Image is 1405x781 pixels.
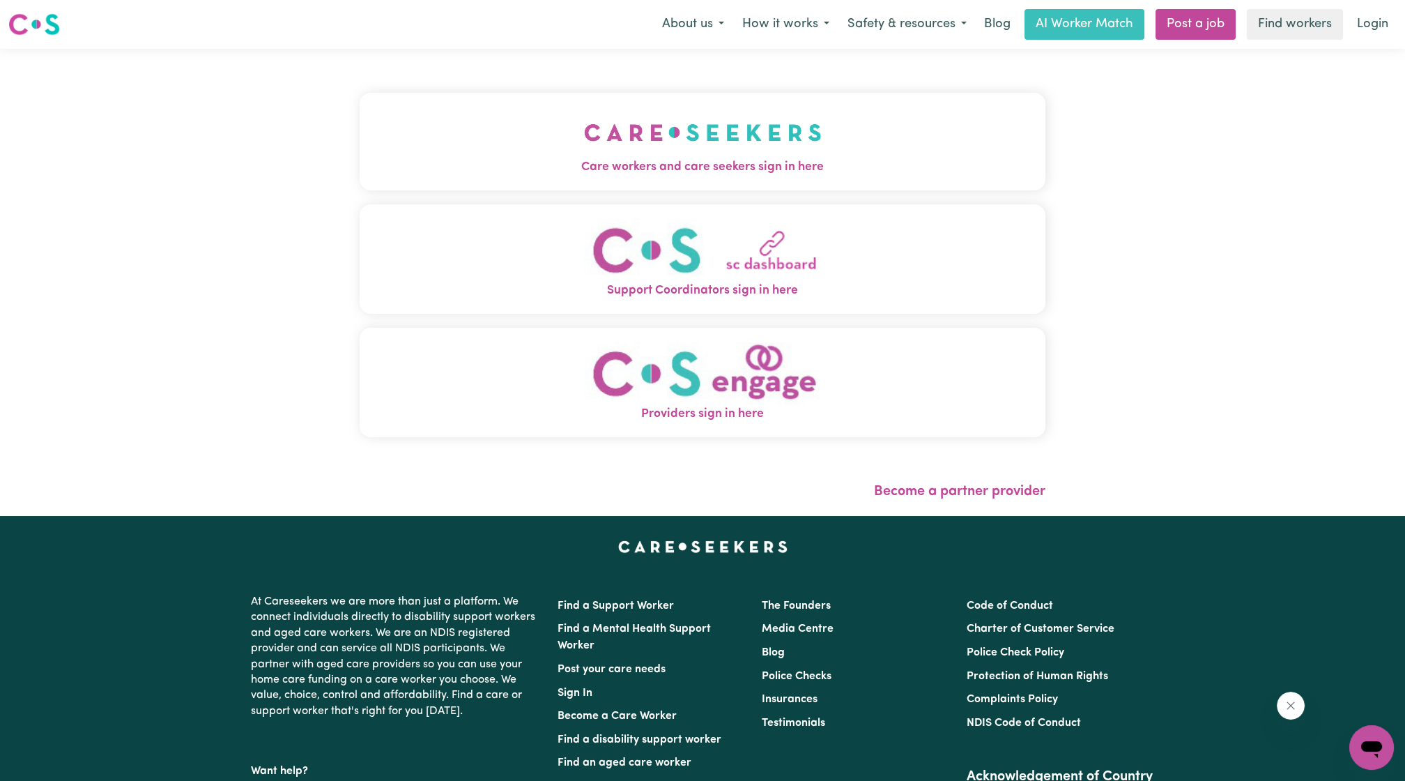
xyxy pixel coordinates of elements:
[360,405,1045,423] span: Providers sign in here
[558,623,711,651] a: Find a Mental Health Support Worker
[618,541,788,552] a: Careseekers home page
[976,9,1019,40] a: Blog
[251,758,541,779] p: Want help?
[8,10,84,21] span: Need any help?
[1247,9,1343,40] a: Find workers
[1349,9,1397,40] a: Login
[8,8,60,40] a: Careseekers logo
[967,694,1058,705] a: Complaints Policy
[558,711,677,722] a: Become a Care Worker
[558,664,666,675] a: Post your care needs
[558,688,592,699] a: Sign In
[967,623,1114,635] a: Charter of Customer Service
[558,734,721,745] a: Find a disability support worker
[558,757,691,768] a: Find an aged care worker
[558,600,674,612] a: Find a Support Worker
[762,694,817,705] a: Insurances
[251,589,541,725] p: At Careseekers we are more than just a platform. We connect individuals directly to disability su...
[1349,725,1394,770] iframe: Button to launch messaging window
[762,600,831,612] a: The Founders
[360,328,1045,437] button: Providers sign in here
[762,647,785,658] a: Blog
[762,671,831,682] a: Police Checks
[967,671,1108,682] a: Protection of Human Rights
[1024,9,1144,40] a: AI Worker Match
[874,485,1045,499] a: Become a partner provider
[733,10,838,39] button: How it works
[762,623,834,635] a: Media Centre
[1277,692,1305,720] iframe: Close message
[8,12,60,37] img: Careseekers logo
[838,10,976,39] button: Safety & resources
[360,282,1045,300] span: Support Coordinators sign in here
[762,718,825,729] a: Testimonials
[653,10,733,39] button: About us
[967,647,1064,658] a: Police Check Policy
[967,600,1053,612] a: Code of Conduct
[360,158,1045,176] span: Care workers and care seekers sign in here
[360,93,1045,190] button: Care workers and care seekers sign in here
[967,718,1081,729] a: NDIS Code of Conduct
[360,204,1045,314] button: Support Coordinators sign in here
[1156,9,1236,40] a: Post a job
